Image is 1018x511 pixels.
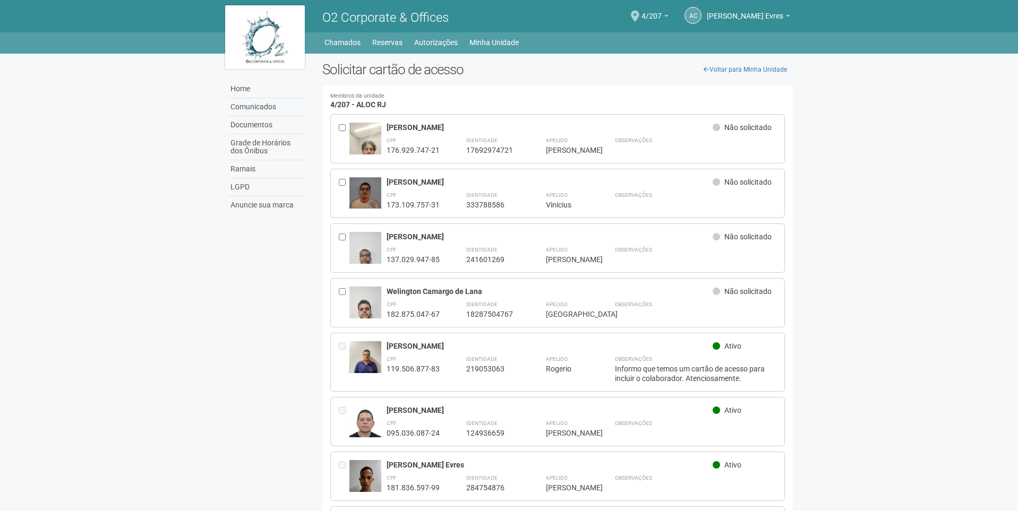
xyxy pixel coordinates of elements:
strong: Observações [615,247,652,253]
strong: CPF [387,137,397,143]
span: Não solicitado [724,287,772,296]
a: Anuncie sua marca [228,196,306,214]
div: 124936659 [466,428,519,438]
small: Membros da unidade [330,93,785,99]
strong: CPF [387,192,397,198]
strong: Identidade [466,420,498,426]
div: 17692974721 [466,145,519,155]
div: 119.506.877-83 [387,364,440,374]
strong: Observações [615,192,652,198]
strong: Apelido [546,301,568,307]
a: Minha Unidade [469,35,519,50]
a: Reservas [372,35,403,50]
span: Não solicitado [724,232,772,241]
div: [GEOGRAPHIC_DATA] [546,309,588,319]
div: 173.109.757-31 [387,200,440,210]
div: 176.929.747-21 [387,145,440,155]
div: [PERSON_NAME] [546,428,588,438]
div: Rogerio [546,364,588,374]
span: Não solicitado [724,123,772,132]
div: 333788586 [466,200,519,210]
strong: Apelido [546,420,568,426]
a: Voltar para Minha Unidade [698,62,793,77]
strong: Apelido [546,247,568,253]
img: user.jpg [349,287,381,343]
span: Armando Conceição Evres [707,2,783,20]
div: [PERSON_NAME] [546,483,588,492]
a: LGPD [228,178,306,196]
strong: Observações [615,301,652,307]
span: Ativo [724,461,741,469]
div: 18287504767 [466,309,519,319]
div: [PERSON_NAME] [546,145,588,155]
strong: CPF [387,475,397,481]
div: Entre em contato com a Aministração para solicitar o cancelamento ou 2a via [339,341,349,383]
strong: CPF [387,356,397,362]
div: Informo que temos um cartão de acesso para incluir o colaborador. Atenciosamente. [615,364,777,383]
strong: CPF [387,420,397,426]
div: [PERSON_NAME] Evres [387,460,713,470]
h4: 4/207 - ALOC RJ [330,93,785,109]
div: 241601269 [466,255,519,264]
div: 181.836.597-99 [387,483,440,492]
div: [PERSON_NAME] [387,123,713,132]
img: user.jpg [349,123,381,165]
h2: Solicitar cartão de acesso [322,62,793,77]
span: O2 Corporate & Offices [322,10,449,25]
a: Autorizações [414,35,458,50]
div: 182.875.047-67 [387,309,440,319]
span: 4/207 [641,2,662,20]
a: Comunicados [228,98,306,116]
strong: Identidade [466,301,498,307]
strong: Identidade [466,475,498,481]
img: user.jpg [349,460,381,503]
strong: Apelido [546,192,568,198]
div: 095.036.087-24 [387,428,440,438]
div: [PERSON_NAME] [546,255,588,264]
strong: Apelido [546,137,568,143]
strong: Identidade [466,192,498,198]
img: user.jpg [349,232,381,289]
a: [PERSON_NAME] Evres [707,13,790,22]
strong: CPF [387,247,397,253]
strong: Observações [615,475,652,481]
span: Ativo [724,406,741,414]
span: Ativo [724,342,741,350]
strong: Identidade [466,137,498,143]
a: Documentos [228,116,306,134]
strong: Identidade [466,247,498,253]
div: Vinicius [546,200,588,210]
img: user.jpg [349,405,381,445]
div: Welington Camargo de Lana [387,287,713,296]
strong: Apelido [546,475,568,481]
img: logo.jpg [225,5,305,69]
img: user.jpg [349,341,381,384]
a: Chamados [324,35,361,50]
div: Entre em contato com a Aministração para solicitar o cancelamento ou 2a via [339,460,349,492]
div: 219053063 [466,364,519,374]
div: [PERSON_NAME] [387,405,713,415]
strong: Observações [615,137,652,143]
strong: Apelido [546,356,568,362]
div: [PERSON_NAME] [387,341,713,351]
strong: CPF [387,301,397,307]
a: 4/207 [641,13,669,22]
strong: Identidade [466,356,498,362]
strong: Observações [615,356,652,362]
strong: Observações [615,420,652,426]
a: Grade de Horários dos Ônibus [228,134,306,160]
div: [PERSON_NAME] [387,177,713,187]
a: Home [228,80,306,98]
img: user.jpg [349,177,381,208]
div: [PERSON_NAME] [387,232,713,241]
div: Entre em contato com a Aministração para solicitar o cancelamento ou 2a via [339,405,349,438]
div: 284754876 [466,483,519,492]
a: Ramais [228,160,306,178]
span: Não solicitado [724,178,772,186]
a: AC [685,7,702,24]
div: 137.029.947-85 [387,255,440,264]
